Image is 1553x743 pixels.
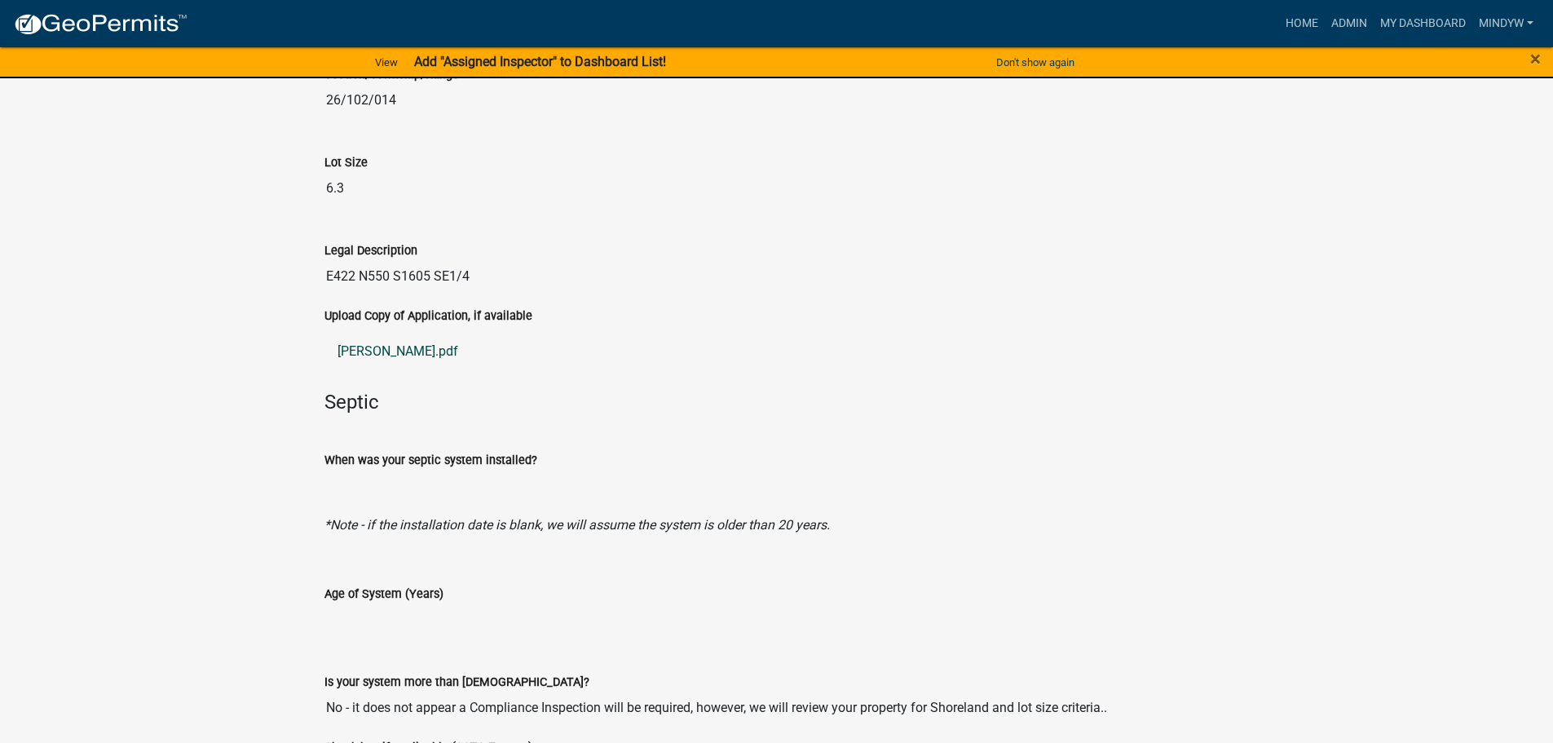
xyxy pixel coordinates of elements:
[1472,8,1540,39] a: mindyw
[324,332,1229,371] a: [PERSON_NAME].pdf
[324,157,368,169] label: Lot Size
[1279,8,1325,39] a: Home
[414,54,666,69] strong: Add "Assigned Inspector" to Dashboard List!
[324,677,589,688] label: Is your system more than [DEMOGRAPHIC_DATA]?
[990,49,1081,76] button: Don't show again
[324,391,1229,414] h4: Septic
[324,69,459,81] label: Section/Township/Range
[324,589,443,600] label: Age of System (Years)
[368,49,404,76] a: View
[324,517,830,533] i: *Note - if the installation date is blank, we will assume the system is older than 20 years.
[324,245,417,257] label: Legal Description
[1325,8,1374,39] a: Admin
[1530,47,1541,70] span: ×
[1530,49,1541,69] button: Close
[324,311,532,322] label: Upload Copy of Application, if available
[1374,8,1472,39] a: My Dashboard
[324,455,537,467] label: When was your septic system installed?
